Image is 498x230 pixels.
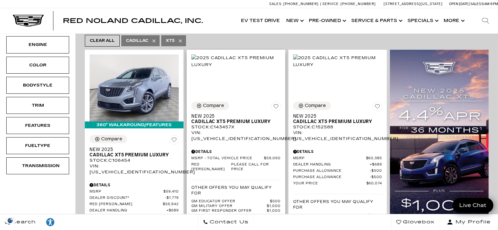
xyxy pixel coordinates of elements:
img: 2025 Cadillac XT5 Premium Luxury [191,54,281,68]
div: Pricing Details - New 2025 Cadillac XT5 Premium Luxury [90,182,179,188]
span: Dealer Discount* [90,196,165,200]
img: 2025 Cadillac XT5 Premium Luxury [90,54,179,121]
span: Open [DATE] [449,2,470,6]
a: Specials [404,8,441,33]
a: Service: [PHONE_NUMBER] [320,2,377,6]
span: $1,000 [267,209,281,213]
div: Trim [22,102,53,109]
span: My Profile [453,218,491,227]
span: Search [10,218,36,227]
div: TrimTrim [6,97,69,114]
span: Sales: [269,2,282,6]
a: Purchase Allowance $500 [293,169,382,173]
span: $1,000 [368,213,382,218]
span: Please call for price [231,162,280,172]
span: Service: [322,2,340,6]
span: GM Military Offer [191,204,267,209]
span: Cadillac [126,37,148,45]
div: VIN: [US_VEHICLE_IDENTIFICATION_NUMBER] [191,130,281,141]
a: Glovebox [391,214,440,230]
div: Pricing Details - New 2025 Cadillac XT5 Premium Luxury [191,149,281,154]
span: MSRP [293,156,366,161]
span: [PHONE_NUMBER] [341,2,376,6]
button: Compare Vehicle [191,102,229,110]
span: $59,410 [163,189,179,194]
span: New 2025 [191,114,276,119]
a: Your Price $60,074 [293,181,382,186]
a: GM First Responder Offer $1,000 [191,209,281,213]
div: Compare [101,136,122,142]
span: Your Price [293,181,366,186]
div: Stock : C152588 [293,124,382,130]
span: $689 [167,208,179,213]
span: $500 [270,199,281,204]
div: Stock : C106454 [90,158,179,163]
span: $56,942 [163,202,179,207]
a: MSRP $59,410 [90,189,179,194]
a: GM Educator Offer $500 [191,199,281,204]
span: Cadillac XT5 Premium Luxury [90,152,174,158]
a: New 2025Cadillac XT5 Premium Luxury [293,114,382,124]
button: Save Vehicle [169,135,179,147]
div: VIN: [US_VEHICLE_IDENTIFICATION_NUMBER] [90,163,179,175]
span: Glovebox [401,218,435,227]
a: EV Test Drive [238,8,283,33]
span: $60,074 [366,181,382,186]
span: Cadillac XT5 Premium Luxury [191,119,276,124]
div: Stock : C143457X [191,124,281,130]
span: [PHONE_NUMBER] [283,2,319,6]
a: Red Noland Cadillac, Inc. [63,18,203,24]
a: GM Military Offer $1,000 [293,213,382,218]
a: Dealer Handling $689 [293,162,382,167]
button: Save Vehicle [271,102,281,114]
div: Bodystyle [22,82,53,89]
div: Compare [305,103,326,109]
a: Explore your accessibility options [41,214,60,230]
div: Explore your accessibility options [41,217,60,227]
div: ColorColor [6,57,69,74]
a: Sales: [PHONE_NUMBER] [269,2,320,6]
span: GM Military Offer [293,213,369,218]
span: $59,060 [264,156,281,161]
a: [STREET_ADDRESS][US_STATE] [384,2,443,6]
span: MSRP - Total Vehicle Price [191,156,264,161]
span: $1,000 [267,204,281,209]
a: GM Military Offer $1,000 [191,204,281,209]
div: Fueltype [22,142,53,149]
div: Pricing Details - New 2025 Cadillac XT5 Premium Luxury [293,149,382,154]
span: Dealer Handling [90,208,167,213]
span: Dealer Handling [293,162,370,167]
span: Cadillac XT5 Premium Luxury [293,119,378,124]
span: $500 [370,175,382,180]
a: MSRP - Total Vehicle Price $59,060 [191,156,281,161]
a: Dealer Discount* $1,779 [90,196,179,200]
a: New [283,8,306,33]
span: New 2025 [293,114,378,119]
span: XT5 [166,37,175,45]
a: Cadillac Dark Logo with Cadillac White Text [13,15,44,27]
section: Click to Open Cookie Consent Modal [3,217,18,224]
span: New 2025 [90,147,174,152]
span: Purchase Allowance [293,175,370,180]
span: Red Noland Cadillac, Inc. [63,17,203,25]
a: Red [PERSON_NAME] Please call for price [191,162,281,172]
span: Live Chat [456,202,490,209]
a: MSRP $60,385 [293,156,382,161]
p: Other Offers You May Qualify For [293,199,382,210]
a: New 2025Cadillac XT5 Premium Luxury [90,147,179,158]
div: Compare [203,103,224,109]
span: Red [PERSON_NAME] [191,162,231,172]
div: Color [22,62,53,69]
span: $1,779 [165,196,179,200]
div: EngineEngine [6,36,69,53]
span: Sales: [470,2,482,6]
div: VIN: [US_VEHICLE_IDENTIFICATION_NUMBER] [293,130,382,141]
span: 9 AM-6 PM [482,2,498,6]
a: Contact Us [198,214,254,230]
span: $60,385 [366,156,382,161]
a: Dealer Handling $689 [90,208,179,213]
div: 360° WalkAround/Features [85,121,183,128]
a: Live Chat [452,198,493,213]
span: Red [PERSON_NAME] [90,202,163,207]
div: Transmission [22,162,53,169]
